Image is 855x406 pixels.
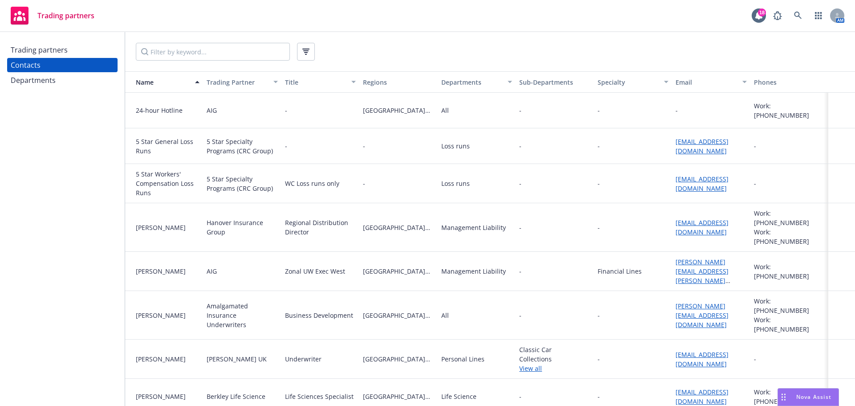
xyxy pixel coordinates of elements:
span: - [519,179,521,188]
span: [GEOGRAPHIC_DATA][US_STATE] [363,267,434,276]
div: [PERSON_NAME] [136,354,199,364]
div: Work: [PHONE_NUMBER] [754,387,825,406]
button: Trading Partner [203,71,281,93]
span: [GEOGRAPHIC_DATA][US_STATE] [363,354,434,364]
div: - [285,106,287,115]
button: Specialty [594,71,672,93]
span: - [519,267,521,276]
div: Specialty [598,78,659,87]
span: Classic Car [519,345,590,354]
span: - [363,141,434,151]
div: 5 Star General Loss Runs [136,137,199,156]
div: - [598,354,600,364]
div: Sub-Departments [519,78,590,87]
div: - [598,392,600,401]
div: Departments [11,73,56,87]
div: Loss runs [441,179,470,188]
div: [PERSON_NAME] [136,311,199,320]
div: Hanover Insurance Group [207,218,277,237]
div: 5 Star Specialty Programs (CRC Group) [207,174,277,193]
span: [GEOGRAPHIC_DATA][US_STATE] [363,106,434,115]
div: 24-hour Hotline [136,106,199,115]
div: Trading Partner [207,78,268,87]
button: Title [281,71,359,93]
a: Departments [7,73,118,87]
div: Management Liability [441,223,506,232]
div: Title [285,78,346,87]
div: Berkley Life Science [207,392,265,401]
div: Work: [PHONE_NUMBER] [754,262,825,281]
div: Regions [363,78,434,87]
div: Financial Lines [598,267,642,276]
button: Name [125,71,203,93]
div: Name [129,78,190,87]
div: Work: [PHONE_NUMBER] [754,315,825,334]
div: AIG [207,106,217,115]
span: Trading partners [37,12,94,19]
input: Filter by keyword... [136,43,290,61]
a: [EMAIL_ADDRESS][DOMAIN_NAME] [676,218,729,236]
button: Sub-Departments [516,71,594,93]
span: - [519,106,590,115]
div: Management Liability [441,267,506,276]
div: - [598,223,600,232]
span: - [519,223,521,232]
div: AIG [207,267,217,276]
div: Email [676,78,737,87]
div: Life Science [441,392,476,401]
div: Work: [PHONE_NUMBER] [754,296,825,315]
div: Departments [441,78,502,87]
span: - [519,141,521,151]
div: [PERSON_NAME] UK [207,354,267,364]
a: [EMAIL_ADDRESS][DOMAIN_NAME] [676,175,729,193]
div: Life Sciences Specialist [285,392,354,401]
div: Personal Lines [441,354,484,364]
div: - [598,179,600,188]
div: - [754,354,756,364]
div: All [441,106,449,115]
a: Search [789,7,807,25]
a: View all [519,364,590,373]
span: Collections [519,354,590,364]
div: Business Development [285,311,353,320]
div: Phones [754,78,825,87]
span: - [519,311,590,320]
div: [PERSON_NAME] [136,267,199,276]
div: - [754,179,756,188]
button: Email [672,71,750,93]
div: - [754,141,756,151]
div: 18 [758,8,766,16]
button: Departments [438,71,516,93]
div: - [285,141,287,151]
a: [EMAIL_ADDRESS][DOMAIN_NAME] [676,388,729,406]
span: Nova Assist [796,393,831,401]
div: - [598,106,600,115]
span: - [363,179,434,188]
a: [EMAIL_ADDRESS][DOMAIN_NAME] [676,137,729,155]
div: - [676,106,678,115]
a: Trading partners [7,3,98,28]
span: [GEOGRAPHIC_DATA][US_STATE] [363,223,434,232]
button: Nova Assist [778,388,839,406]
button: Phones [750,71,828,93]
div: - [598,311,600,320]
div: Work: [PHONE_NUMBER] [754,227,825,246]
div: Underwriter [285,354,322,364]
div: Work: [PHONE_NUMBER] [754,101,825,120]
div: WC Loss runs only [285,179,339,188]
a: [EMAIL_ADDRESS][DOMAIN_NAME] [676,350,729,368]
a: [PERSON_NAME][EMAIL_ADDRESS][DOMAIN_NAME] [676,302,729,329]
span: [GEOGRAPHIC_DATA][US_STATE] [363,311,434,320]
div: Work: [PHONE_NUMBER] [754,209,825,227]
div: [PERSON_NAME] [136,392,199,401]
a: Switch app [810,7,827,25]
div: Contacts [11,58,41,72]
div: 5 Star Workers' Compensation Loss Runs [136,169,199,197]
div: Amalgamated Insurance Underwriters [207,301,277,329]
span: - [519,392,521,401]
div: Trading partners [11,43,68,57]
a: Contacts [7,58,118,72]
span: [GEOGRAPHIC_DATA][US_STATE] [363,392,434,401]
div: Regional Distribution Director [285,218,356,237]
